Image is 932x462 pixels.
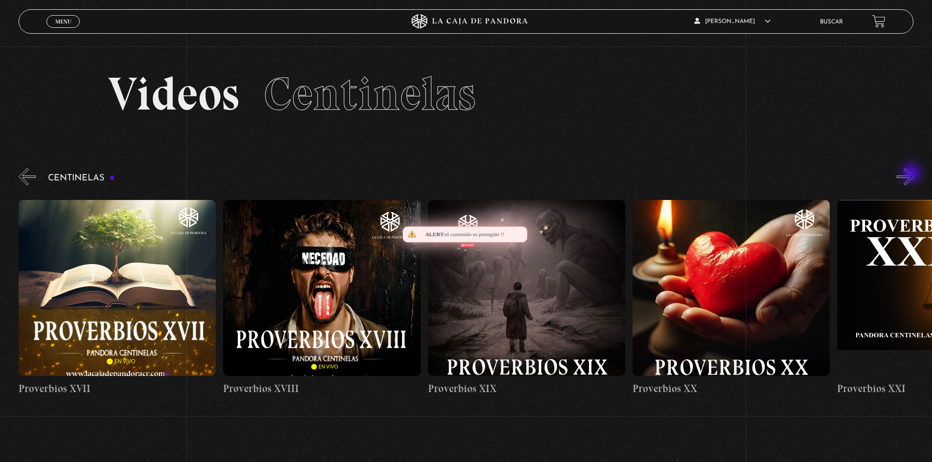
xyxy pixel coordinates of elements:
span: Alert: [425,231,445,237]
a: Proverbios XX [633,193,830,404]
button: Previous [19,168,36,185]
a: Proverbios XIX [428,193,625,404]
a: Proverbios XVII [19,193,216,404]
h4: Proverbios XX [633,381,830,396]
h4: Proverbios XVII [19,381,216,396]
span: Centinelas [264,66,476,122]
h4: Proverbios XVIII [223,381,420,396]
button: Next [897,168,914,185]
a: Proverbios XVIII [223,193,420,404]
h4: Proverbios XIX [428,381,625,396]
div: el contenido es protegido !! [403,226,527,242]
a: View your shopping cart [872,15,886,28]
h3: Centinelas [48,174,115,183]
span: [PERSON_NAME] [694,19,771,24]
a: Buscar [820,19,843,25]
span: Cerrar [52,27,75,34]
span: Menu [55,19,71,24]
h2: Videos [108,71,824,117]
